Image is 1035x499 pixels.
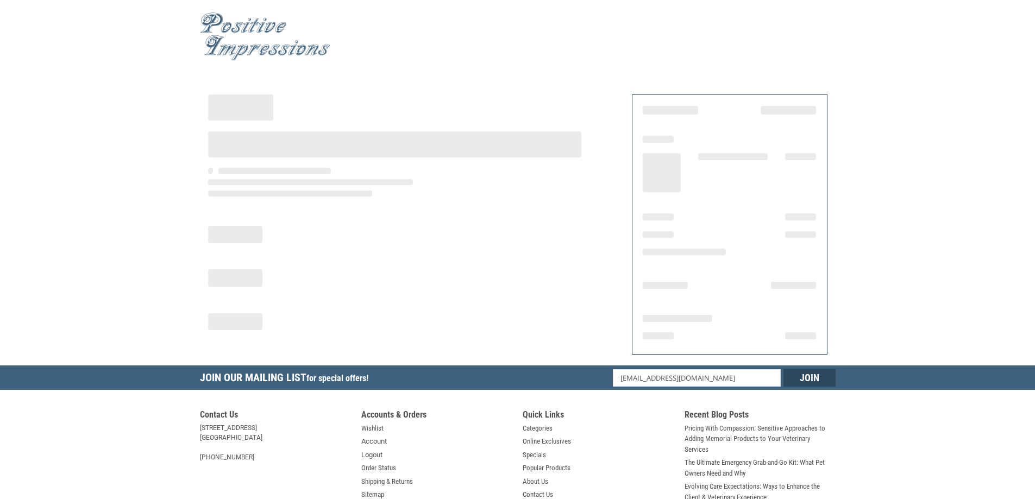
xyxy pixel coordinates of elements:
a: Shipping & Returns [361,476,413,487]
a: Categories [523,423,553,434]
h5: Recent Blog Posts [685,409,836,423]
img: Positive Impressions [200,12,330,61]
h5: Quick Links [523,409,674,423]
a: Account [361,436,387,447]
a: The Ultimate Emergency Grab-and-Go Kit: What Pet Owners Need and Why [685,457,836,478]
a: Specials [523,450,546,460]
a: Pricing With Compassion: Sensitive Approaches to Adding Memorial Products to Your Veterinary Serv... [685,423,836,455]
a: Logout [361,450,382,460]
address: [STREET_ADDRESS] [GEOGRAPHIC_DATA] [PHONE_NUMBER] [200,423,351,462]
a: Order Status [361,463,396,473]
a: Online Exclusives [523,436,571,447]
a: About Us [523,476,548,487]
span: for special offers! [306,373,368,383]
h5: Contact Us [200,409,351,423]
a: Popular Products [523,463,570,473]
a: Wishlist [361,423,384,434]
h5: Join Our Mailing List [200,365,374,393]
input: Email [613,369,781,387]
h5: Accounts & Orders [361,409,512,423]
input: Join [783,369,836,387]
